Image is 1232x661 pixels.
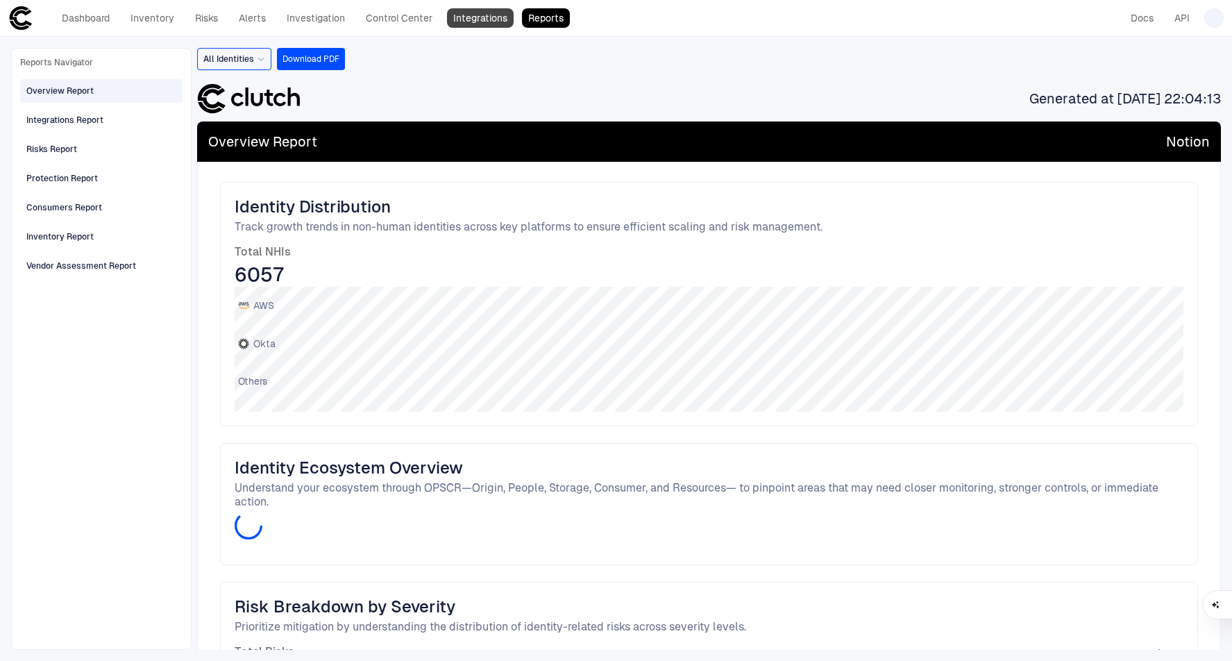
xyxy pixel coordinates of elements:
span: Risk Breakdown by Severity [235,596,1183,617]
div: Overview Report [26,85,94,97]
a: Reports [522,8,570,28]
span: All Identities [203,53,254,65]
div: Protection Report [26,172,98,185]
a: Control Center [360,8,439,28]
div: Vendor Assessment Report [26,260,136,272]
span: Track growth trends in non-human identities across key platforms to ensure efficient scaling and ... [235,220,1183,234]
span: Understand your ecosystem through OPSCR—Origin, People, Storage, Consumer, and Resources— to pinp... [235,481,1183,509]
div: Inventory Report [26,231,94,243]
span: Reports Navigator [20,57,93,68]
a: Integrations [447,8,514,28]
div: Integrations Report [26,114,103,126]
a: API [1168,8,1196,28]
a: Inventory [124,8,180,28]
span: Overview Report [208,133,317,151]
a: Risks [189,8,224,28]
span: Prioritize mitigation by understanding the distribution of identity-related risks across severity... [235,620,1183,634]
a: Docs [1124,8,1160,28]
span: Identity Ecosystem Overview [235,458,1183,478]
span: 6057 [235,262,1183,287]
span: Low [1158,647,1183,661]
span: Identity Distribution [235,196,1183,217]
span: Total NHIs [235,245,1183,259]
button: Download PDF [277,48,345,70]
div: Consumers Report [26,201,102,214]
a: Alerts [233,8,272,28]
span: Notion [1166,133,1210,151]
span: Total Risks [235,645,294,659]
a: Dashboard [56,8,116,28]
span: Generated at [DATE] 22:04:13 [1029,90,1221,108]
div: Risks Report [26,143,77,156]
a: Investigation [280,8,351,28]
